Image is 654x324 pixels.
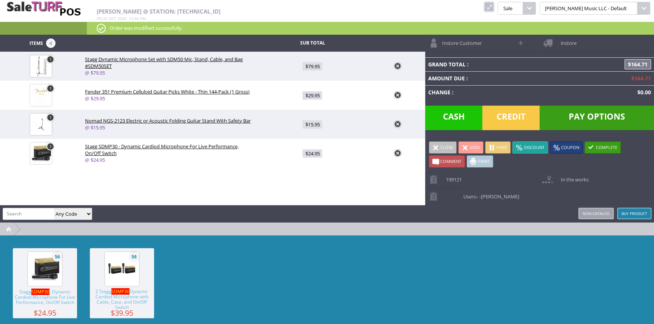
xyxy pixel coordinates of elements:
[29,38,43,47] span: Items
[550,141,583,154] a: Coupon
[540,2,637,15] span: [PERSON_NAME] Music LLC - Default
[111,288,130,295] span: SDMP30
[85,157,105,163] a: @ $24.95
[46,55,54,63] a: 1
[85,95,105,102] a: @ $29.95
[578,208,614,219] a: Non-catalog
[440,158,461,164] span: Comment
[109,16,116,21] span: Oct
[85,88,250,95] span: Fender 351 Premium Celluloid Guitar Picks White - Thin 144-Pack (1 Gross)
[302,62,322,71] span: $79.95
[85,69,105,76] a: @ $79.95
[140,16,146,21] span: pm
[117,16,126,21] span: 2025
[46,38,56,48] span: 4
[557,35,576,46] span: instore
[467,155,493,167] a: Print
[129,16,133,21] span: 12
[97,16,146,21] span: , :
[13,289,77,310] span: Stagg - Dynamic Cardiod Microphone For Live Performance, On/Off Switch
[97,16,102,21] span: Fri
[3,208,54,219] input: Search
[90,310,154,316] span: $39.95
[31,289,49,295] span: SDMP30
[85,124,105,131] a: @ $15.95
[85,56,243,69] span: Stagg Dynamic Microphone Set with SDM50 Mic, Stand, Cable, and Bag #SDM50SET
[540,106,654,130] span: Pay Options
[46,114,54,121] a: 1
[498,2,523,15] span: Sale
[634,89,651,96] span: $0.00
[46,143,54,150] a: 1
[429,141,457,154] a: Close
[442,171,462,183] span: 199121
[52,252,62,261] span: 56
[90,289,154,310] span: 2 Stagg Dynamic Cardiod Microphone with Cable, Case, and On/Off Switch
[425,71,557,85] td: Amount Due :
[425,57,557,71] td: Grand Total :
[485,141,511,154] a: Park
[134,16,139,21] span: 40
[512,141,548,154] a: Discount
[480,193,519,200] span: -[PERSON_NAME]
[13,310,77,316] span: $24.95
[628,75,651,82] span: $164.71
[97,8,424,15] h2: [PERSON_NAME] @ Station: [TECHNICAL_ID]
[438,35,482,46] span: Instore Customer
[425,106,483,130] span: Cash
[302,120,322,129] span: $15.95
[255,38,370,48] td: Sub Total
[46,84,54,92] a: 1
[103,16,108,21] span: 03
[458,141,483,154] a: Void
[482,106,540,130] span: Credit
[557,171,588,183] span: In the works
[302,149,322,158] span: $24.95
[460,188,519,200] span: Users:
[477,193,478,200] span: -
[617,208,651,219] a: Buy Product
[425,85,557,99] td: Change :
[130,252,139,261] span: 56
[625,59,651,69] span: $164.71
[85,117,251,124] span: Nomad NGS-2123 Electric or Acoustic Folding Guitar Stand With Safety Bar
[585,141,621,154] a: Complete
[302,91,322,100] span: $29.95
[85,143,239,157] span: Stagg SDMP30 - Dynamic Cardiod Microphone For Live Performance, On/Off Switch
[97,24,644,32] p: Order was modified successfully.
